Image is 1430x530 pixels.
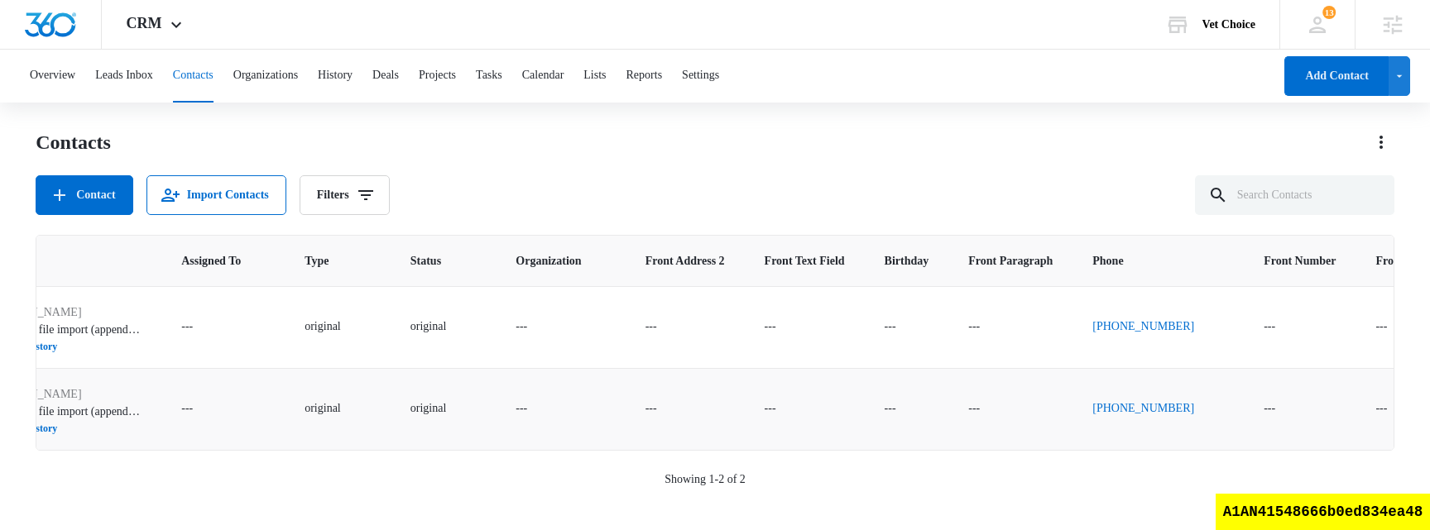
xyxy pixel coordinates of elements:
div: Front Address 2 - - Select to Edit Field [645,318,687,337]
span: Organization [516,252,581,270]
button: Reports [626,50,663,103]
div: --- [181,399,193,419]
a: [PHONE_NUMBER] [1092,399,1194,417]
div: Phone - (501) 989-8398 - Select to Edit Field [1092,318,1224,337]
button: Filters [300,175,390,215]
a: [PHONE_NUMBER] [1092,318,1194,335]
div: A1AN41548666b0ed834ea48 [1216,494,1430,530]
div: --- [516,318,527,337]
button: Actions [1368,129,1394,155]
p: Showing 1-2 of 2 [665,470,746,488]
button: Tasks [476,50,502,103]
button: Lists [583,50,606,103]
div: --- [1264,399,1275,419]
button: Organizations [233,50,298,103]
div: --- [645,399,657,419]
button: Settings [682,50,719,103]
div: Front Address 2 - - Select to Edit Field [645,399,687,419]
div: original [410,318,447,335]
button: Add Contact [36,175,132,215]
div: Status - original - Select to Edit Field [410,399,477,419]
div: Status - original - Select to Edit Field [410,318,477,337]
span: Phone [1092,252,1200,270]
div: Front Number - - Select to Edit Field [1264,318,1305,337]
div: Front Text Field - - Select to Edit Field [765,399,806,419]
div: original [305,399,341,417]
div: --- [1264,318,1275,337]
div: --- [968,318,980,337]
span: Front Address 2 [645,252,725,270]
div: Organization - - Select to Edit Field [516,318,557,337]
div: Front Text Field - - Select to Edit Field [765,318,806,337]
div: --- [765,399,776,419]
button: History [318,50,353,103]
span: Type [305,252,347,270]
div: --- [1375,399,1387,419]
div: notifications count [1322,6,1336,19]
div: Assigned To - - Select to Edit Field [181,318,223,337]
span: Assigned To [181,252,241,270]
div: Front Paragraph - - Select to Edit Field [968,399,1010,419]
button: Leads Inbox [95,50,153,103]
span: CRM [127,15,162,32]
div: --- [885,318,896,337]
div: Organization - - Select to Edit Field [516,399,557,419]
h1: Contacts [36,130,111,155]
div: Front Paragraph - - Select to Edit Field [968,318,1010,337]
span: 13 [1322,6,1336,19]
button: Import Contacts [146,175,286,215]
div: Front Currency - - Select to Edit Field [1375,318,1417,337]
div: Phone - (501) 928-2988 - Select to Edit Field [1092,399,1224,419]
div: original [305,318,341,335]
button: Calendar [522,50,564,103]
span: Status [410,252,453,270]
span: Front Text Field [765,252,845,270]
div: account name [1202,18,1255,31]
div: --- [765,318,776,337]
span: Front Paragraph [968,252,1053,270]
div: --- [1375,318,1387,337]
div: --- [516,399,527,419]
div: --- [885,399,896,419]
div: Front Currency - - Select to Edit Field [1375,399,1417,419]
div: --- [181,318,193,337]
div: Birthday - - Select to Edit Field [885,318,926,337]
button: Projects [419,50,456,103]
div: --- [645,318,657,337]
div: Type - original - Select to Edit Field [305,399,371,419]
button: Contacts [173,50,214,103]
div: --- [968,399,980,419]
span: Birthday [885,252,929,270]
button: Overview [30,50,75,103]
div: Type - original - Select to Edit Field [305,318,371,337]
button: Deals [372,50,399,103]
div: original [410,399,447,417]
input: Search Contacts [1195,175,1394,215]
div: Front Number - - Select to Edit Field [1264,399,1305,419]
span: Front Number [1264,252,1336,270]
button: Add Contact [1284,56,1389,96]
div: Assigned To - - Select to Edit Field [181,399,223,419]
div: Birthday - - Select to Edit Field [885,399,926,419]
